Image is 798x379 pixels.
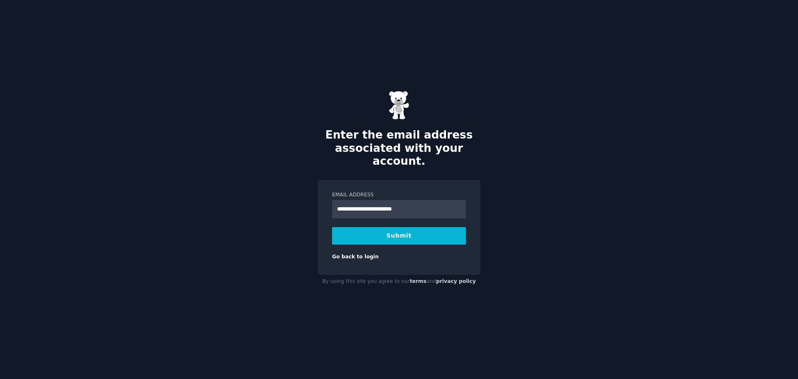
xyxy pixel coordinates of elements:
[389,91,409,120] img: Gummy Bear
[332,191,466,199] label: Email Address
[332,227,466,245] button: Submit
[410,278,426,284] a: terms
[332,254,379,260] a: Go back to login
[318,275,480,288] div: By using this site you agree to our and
[318,129,480,168] h2: Enter the email address associated with your account.
[436,278,476,284] a: privacy policy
